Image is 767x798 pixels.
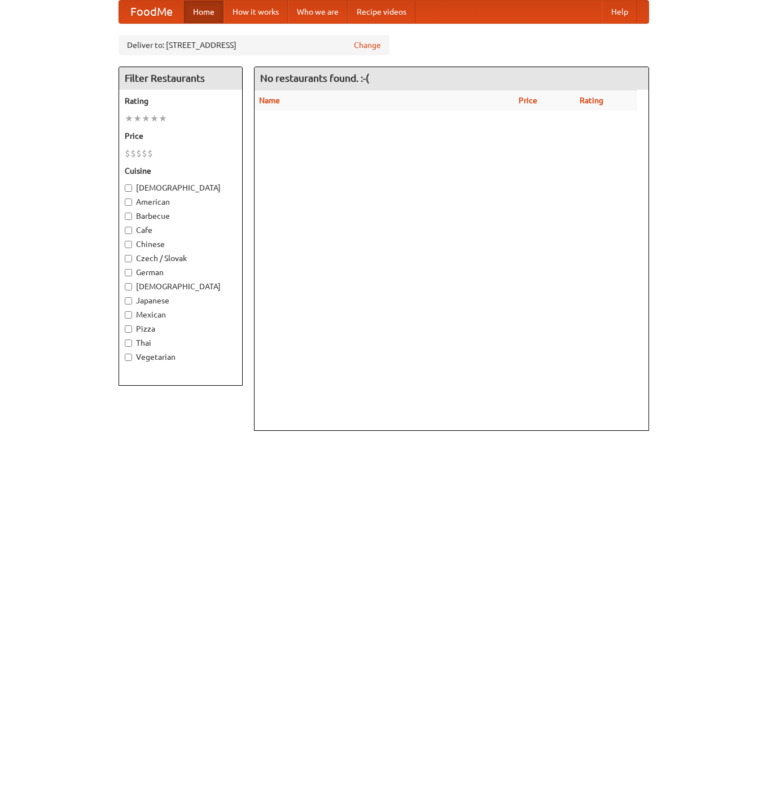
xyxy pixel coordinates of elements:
[125,267,236,278] label: German
[125,297,132,305] input: Japanese
[119,35,389,55] div: Deliver to: [STREET_ADDRESS]
[125,281,236,292] label: [DEMOGRAPHIC_DATA]
[184,1,223,23] a: Home
[125,253,236,264] label: Czech / Slovak
[125,255,132,262] input: Czech / Slovak
[142,112,150,125] li: ★
[125,325,132,333] input: Pizza
[125,311,132,319] input: Mexican
[259,96,280,105] a: Name
[354,39,381,51] a: Change
[223,1,288,23] a: How it works
[125,182,236,193] label: [DEMOGRAPHIC_DATA]
[125,354,132,361] input: Vegetarian
[125,239,236,250] label: Chinese
[125,130,236,142] h5: Price
[125,295,236,306] label: Japanese
[125,165,236,177] h5: Cuisine
[125,227,132,234] input: Cafe
[348,1,415,23] a: Recipe videos
[125,351,236,363] label: Vegetarian
[125,224,236,236] label: Cafe
[119,1,184,23] a: FoodMe
[125,196,236,208] label: American
[159,112,167,125] li: ★
[125,283,132,290] input: [DEMOGRAPHIC_DATA]
[147,147,153,160] li: $
[119,67,242,90] h4: Filter Restaurants
[136,147,142,160] li: $
[125,269,132,276] input: German
[260,73,369,83] ng-pluralize: No restaurants found. :-(
[125,213,132,220] input: Barbecue
[125,95,236,107] h5: Rating
[142,147,147,160] li: $
[150,112,159,125] li: ★
[125,112,133,125] li: ★
[130,147,136,160] li: $
[125,340,132,347] input: Thai
[125,210,236,222] label: Barbecue
[125,309,236,320] label: Mexican
[602,1,637,23] a: Help
[519,96,537,105] a: Price
[133,112,142,125] li: ★
[288,1,348,23] a: Who we are
[580,96,603,105] a: Rating
[125,337,236,349] label: Thai
[125,147,130,160] li: $
[125,323,236,334] label: Pizza
[125,184,132,192] input: [DEMOGRAPHIC_DATA]
[125,241,132,248] input: Chinese
[125,199,132,206] input: American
